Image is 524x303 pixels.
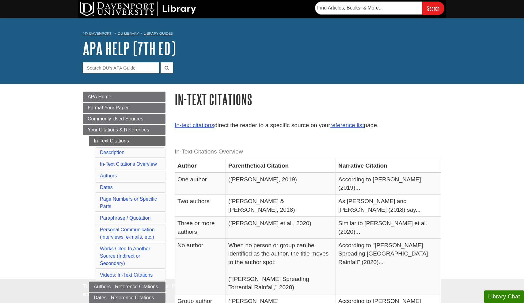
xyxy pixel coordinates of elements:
th: Parenthetical Citation [226,159,336,172]
span: Format Your Paper [88,105,129,110]
a: In-Text Citations [89,136,165,146]
a: Works Cited In Another Source (Indirect or Secondary) [100,246,150,266]
a: Paraphrase / Quotation [100,215,150,221]
td: No author [175,239,226,294]
caption: In-Text Citations Overview [175,145,441,159]
h1: In-Text Citations [175,92,441,107]
td: Two authors [175,195,226,217]
a: Library Guides [144,31,173,36]
a: Page Numbers or Specific Parts [100,196,157,209]
img: DU Library [80,2,196,16]
a: Description [100,150,124,155]
a: APA Help (7th Ed) [83,39,176,58]
form: Searches DU Library's articles, books, and more [315,2,444,15]
span: APA Home [88,94,111,99]
input: Search [422,2,444,15]
td: When no person or group can be identified as the author, the title moves to the author spot: ("[P... [226,239,336,294]
td: ([PERSON_NAME] et al., 2020) [226,217,336,239]
th: Author [175,159,226,172]
td: Three or more authors [175,217,226,239]
a: In-Text Citations Overview [100,161,157,167]
td: According to [PERSON_NAME] (2019)... [336,172,441,195]
a: APA Home [83,92,165,102]
input: Search DU's APA Guide [83,62,159,73]
input: Find Articles, Books, & More... [315,2,422,14]
td: As [PERSON_NAME] and [PERSON_NAME] (2018) say... [336,195,441,217]
td: Similar to [PERSON_NAME] et al. (2020)... [336,217,441,239]
a: Personal Communication(interviews, e-mails, etc.) [100,227,155,240]
td: One author [175,172,226,195]
button: Library Chat [484,290,524,303]
a: Format Your Paper [83,103,165,113]
td: ([PERSON_NAME] & [PERSON_NAME], 2018) [226,195,336,217]
td: ([PERSON_NAME], 2019) [226,172,336,195]
a: Authors - Reference Citations [89,282,165,292]
span: Your Citations & References [88,127,149,132]
a: Authors [100,173,117,178]
a: Dates - Reference Citations [89,293,165,303]
td: According to "[PERSON_NAME] Spreading [GEOGRAPHIC_DATA] Rainfall" (2020)... [336,239,441,294]
a: DU Library [118,31,139,36]
a: reference list [330,122,364,128]
a: Commonly Used Sources [83,114,165,124]
a: In-text citations [175,122,214,128]
nav: breadcrumb [83,29,441,39]
a: Dates [100,185,113,190]
p: direct the reader to a specific source on your page. [175,121,441,130]
a: Your Citations & References [83,125,165,135]
th: Narrative Citation [336,159,441,172]
a: Videos: In-Text Citations [100,272,153,278]
a: My Davenport [83,31,111,36]
span: Commonly Used Sources [88,116,143,121]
